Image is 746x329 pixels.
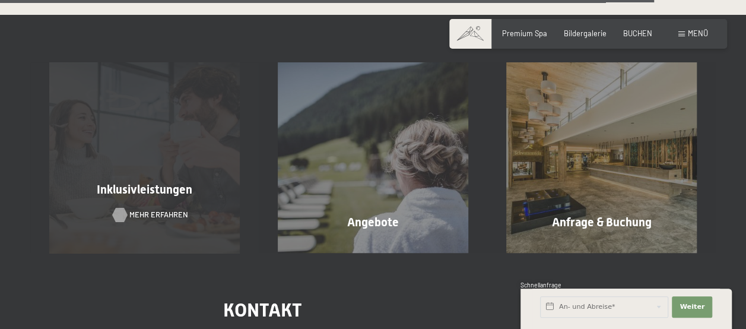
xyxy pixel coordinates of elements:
span: Angebote [347,215,399,229]
button: Weiter [672,296,712,318]
a: Zimmer & Preise Anfrage & Buchung [487,62,716,253]
span: Weiter [680,302,704,312]
span: Anfrage & Buchung [552,215,652,229]
a: Bildergalerie [564,29,607,38]
a: BUCHEN [623,29,652,38]
span: Kontakt [223,299,302,321]
a: Zimmer & Preise Inklusivleistungen Mehr erfahren [30,62,259,253]
span: Mehr erfahren [129,210,188,220]
a: Premium Spa [502,29,547,38]
a: Zimmer & Preise Angebote [259,62,487,253]
span: Schnellanfrage [520,281,561,289]
span: Menü [688,29,708,38]
span: Inklusivleistungen [97,182,192,197]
